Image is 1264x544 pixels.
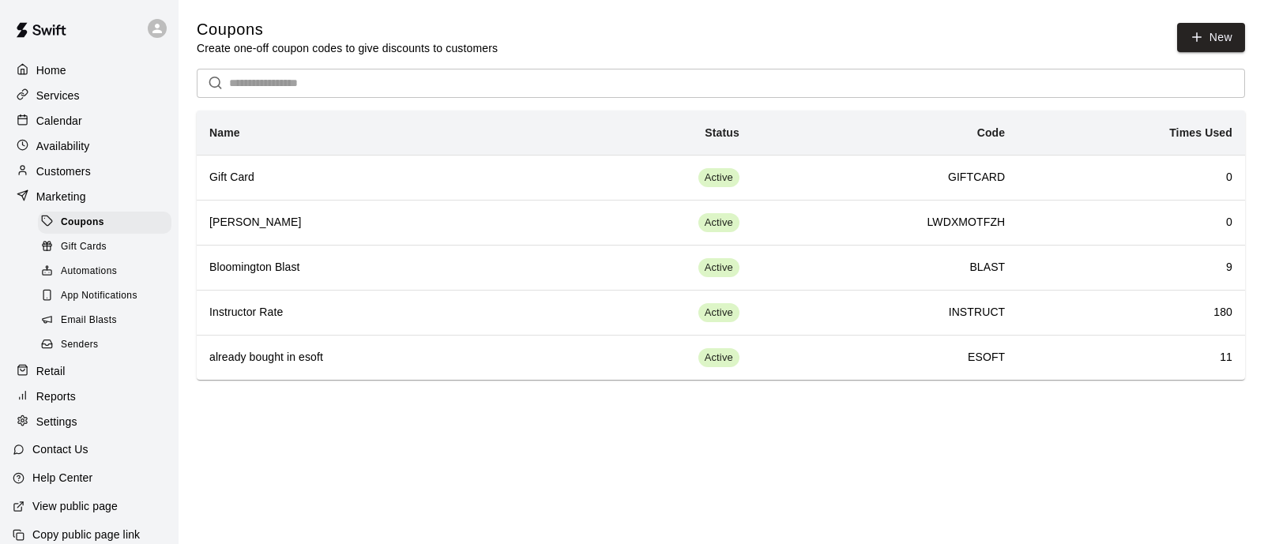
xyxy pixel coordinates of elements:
a: Availability [13,134,165,158]
p: View public page [32,498,118,514]
p: Copy public page link [32,527,140,542]
h6: LWDXMOTFZH [765,214,1005,231]
h5: Coupons [197,19,498,40]
a: App Notifications [38,284,178,309]
p: Services [36,88,80,103]
span: Active [698,216,739,231]
h6: already bought in esoft [209,349,542,366]
h6: GIFTCARD [765,169,1005,186]
span: Active [698,261,739,276]
h6: Gift Card [209,169,542,186]
p: Settings [36,414,77,430]
span: Gift Cards [61,239,107,255]
p: Customers [36,163,91,179]
div: App Notifications [38,285,171,307]
a: Senders [38,333,178,358]
a: Email Blasts [38,309,178,333]
b: Status [705,126,739,139]
span: Email Blasts [61,313,117,328]
span: Active [698,171,739,186]
h6: [PERSON_NAME] [209,214,542,231]
a: Calendar [13,109,165,133]
p: Create one-off coupon codes to give discounts to customers [197,40,498,56]
h6: Bloomington Blast [209,259,542,276]
p: Contact Us [32,441,88,457]
b: Name [209,126,240,139]
p: Retail [36,363,66,379]
b: Code [977,126,1006,139]
a: Coupons [38,210,178,234]
table: simple table [197,111,1245,380]
h6: 9 [1030,259,1232,276]
h6: 11 [1030,349,1232,366]
p: Reports [36,388,76,404]
h6: 0 [1030,169,1232,186]
span: App Notifications [61,288,137,304]
p: Calendar [36,113,82,129]
h6: BLAST [765,259,1005,276]
h6: INSTRUCT [765,304,1005,321]
a: Automations [38,260,178,284]
div: Gift Cards [38,236,171,258]
h6: 0 [1030,214,1232,231]
a: Services [13,84,165,107]
span: Active [698,351,739,366]
span: Automations [61,264,117,280]
a: Gift Cards [38,234,178,259]
h6: 180 [1030,304,1232,321]
span: Senders [61,337,99,353]
div: Coupons [38,212,171,234]
p: Help Center [32,470,92,486]
a: Home [13,58,165,82]
a: Settings [13,410,165,433]
a: Retail [13,359,165,383]
h6: Instructor Rate [209,304,542,321]
p: Availability [36,138,90,154]
a: Reports [13,385,165,408]
a: Customers [13,159,165,183]
div: Email Blasts [38,310,171,332]
span: Active [698,306,739,321]
b: Times Used [1169,126,1232,139]
h6: ESOFT [765,349,1005,366]
div: Senders [38,334,171,356]
a: Marketing [13,185,165,208]
span: Coupons [61,215,104,231]
div: Automations [38,261,171,283]
p: Marketing [36,189,86,204]
p: Home [36,62,66,78]
button: New [1177,23,1245,52]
